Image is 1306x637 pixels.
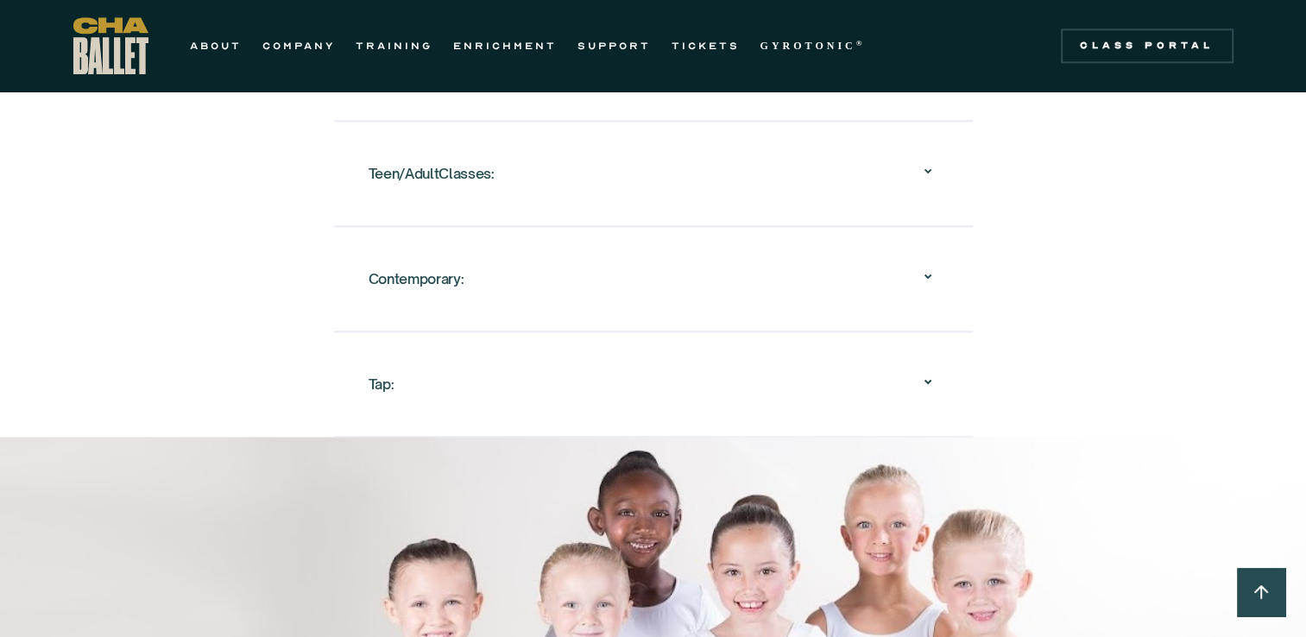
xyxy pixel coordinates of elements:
div: Teen/AdultClasses: [369,146,938,201]
a: ABOUT [190,35,242,56]
div: Contemporary: [369,251,938,306]
a: home [73,17,148,74]
a: ENRICHMENT [453,35,557,56]
sup: ® [856,39,866,47]
a: TRAINING [356,35,432,56]
a: SUPPORT [577,35,651,56]
div: Tap: [369,369,394,400]
div: Teen/AdultClasses: [369,158,495,189]
div: Class Portal [1071,39,1223,53]
a: Class Portal [1061,28,1233,63]
a: GYROTONIC® [760,35,866,56]
a: COMPANY [262,35,335,56]
strong: GYROTONIC [760,40,856,52]
div: Tap: [369,356,938,412]
a: TICKETS [672,35,740,56]
div: Contemporary: [369,263,464,294]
